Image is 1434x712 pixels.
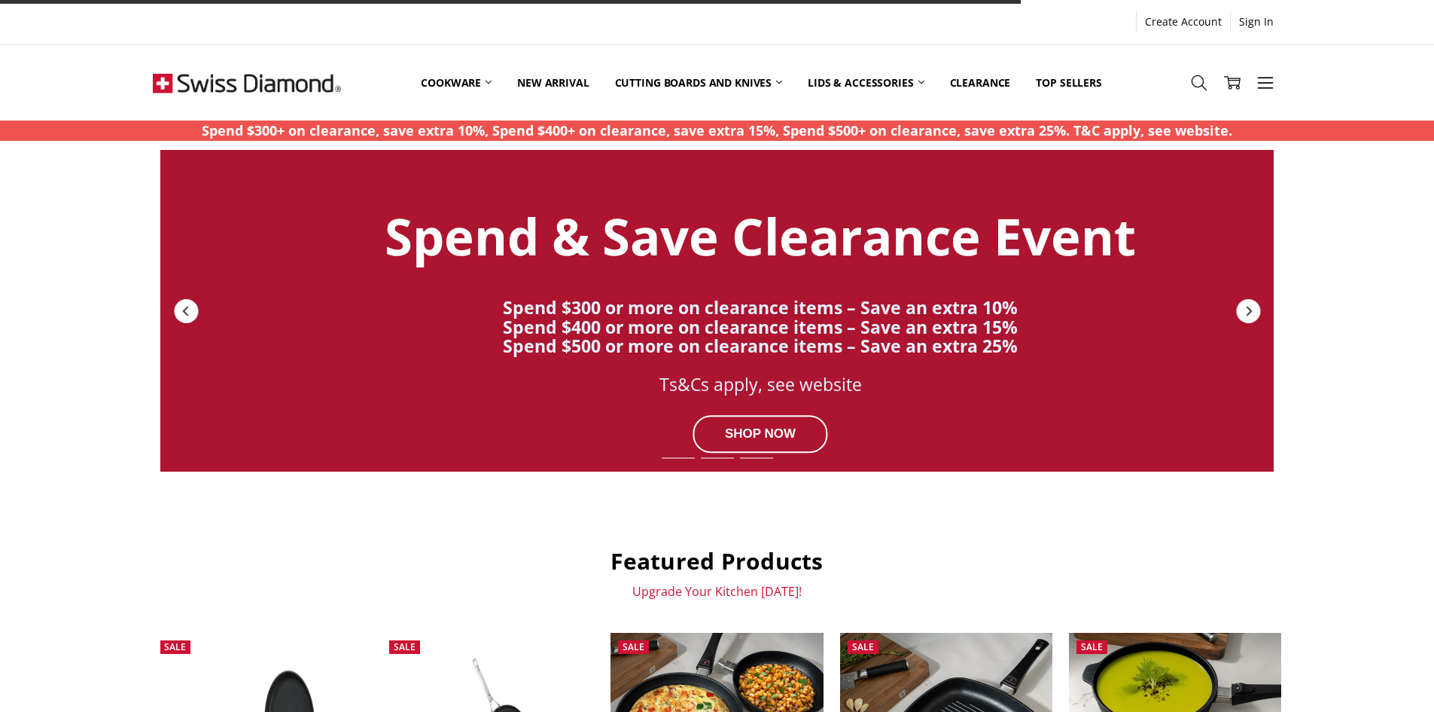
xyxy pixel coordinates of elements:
[1231,11,1282,32] a: Sign In
[623,640,644,653] span: Sale
[698,448,737,468] div: Slide 2 of 7
[795,49,936,116] a: Lids & Accessories
[153,584,1282,599] p: Upgrade Your Kitchen [DATE]!
[1235,298,1262,325] div: Next
[852,640,874,653] span: Sale
[202,121,1232,141] p: Spend $300+ on clearance, save extra 10%, Spend $400+ on clearance, save extra 15%, Spend $500+ o...
[172,298,199,325] div: Previous
[737,448,776,468] div: Slide 3 of 7
[153,547,1282,576] h2: Featured Products
[153,45,341,121] img: Free Shipping On Every Order
[659,448,698,468] div: Slide 1 of 7
[394,640,416,653] span: Sale
[504,49,601,116] a: New arrival
[1081,640,1103,653] span: Sale
[1137,11,1230,32] a: Create Account
[408,49,504,116] a: Cookware
[1023,49,1114,116] a: Top Sellers
[602,49,796,116] a: Cutting boards and knives
[937,49,1024,116] a: Clearance
[164,640,186,653] span: Sale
